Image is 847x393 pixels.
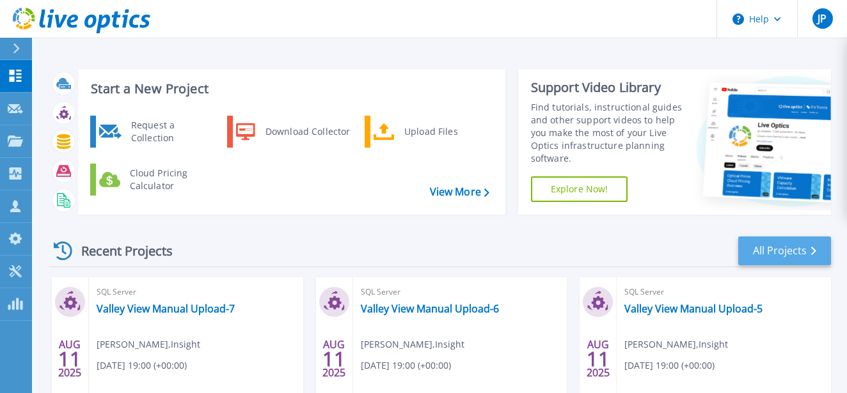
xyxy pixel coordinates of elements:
[361,358,451,373] span: [DATE] 19:00 (+00:00)
[738,236,831,265] a: All Projects
[227,116,358,148] a: Download Collector
[97,358,187,373] span: [DATE] 19:00 (+00:00)
[97,302,235,315] a: Valley View Manual Upload-7
[398,119,493,144] div: Upload Files
[818,13,827,24] span: JP
[322,353,345,364] span: 11
[587,353,610,364] span: 11
[361,285,560,299] span: SQL Server
[624,302,763,315] a: Valley View Manual Upload-5
[259,119,356,144] div: Download Collector
[49,235,190,266] div: Recent Projects
[361,337,464,351] span: [PERSON_NAME] , Insight
[58,353,81,364] span: 11
[58,335,82,382] div: AUG 2025
[624,337,728,351] span: [PERSON_NAME] , Insight
[125,119,218,144] div: Request a Collection
[90,116,221,148] a: Request a Collection
[90,164,221,196] a: Cloud Pricing Calculator
[586,335,610,382] div: AUG 2025
[531,176,628,202] a: Explore Now!
[624,358,715,373] span: [DATE] 19:00 (+00:00)
[97,337,200,351] span: [PERSON_NAME] , Insight
[624,285,823,299] span: SQL Server
[361,302,499,315] a: Valley View Manual Upload-6
[322,335,346,382] div: AUG 2025
[91,82,489,96] h3: Start a New Project
[97,285,296,299] span: SQL Server
[531,101,686,165] div: Find tutorials, instructional guides and other support videos to help you make the most of your L...
[531,79,686,96] div: Support Video Library
[123,167,218,192] div: Cloud Pricing Calculator
[430,186,489,198] a: View More
[365,116,496,148] a: Upload Files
